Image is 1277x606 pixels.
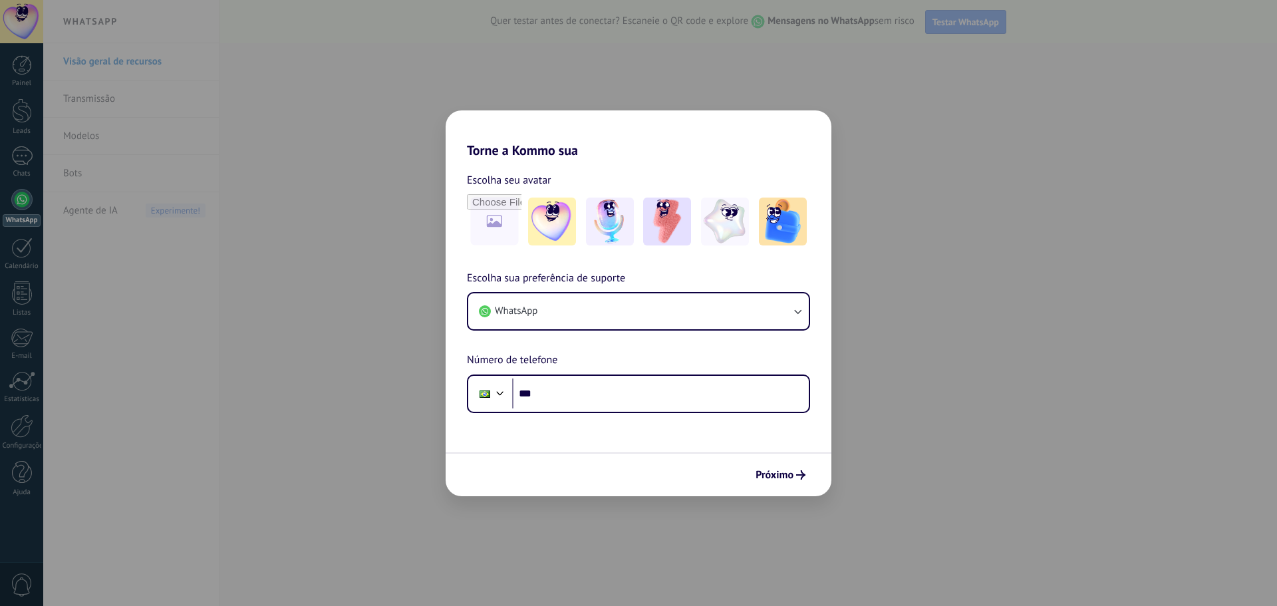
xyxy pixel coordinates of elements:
img: -2.jpeg [586,198,634,245]
img: -5.jpeg [759,198,807,245]
img: -1.jpeg [528,198,576,245]
img: -3.jpeg [643,198,691,245]
img: -4.jpeg [701,198,749,245]
span: Número de telefone [467,352,557,369]
button: WhatsApp [468,293,809,329]
span: Próximo [756,470,793,480]
span: WhatsApp [495,305,537,318]
button: Próximo [750,464,811,486]
span: Escolha seu avatar [467,172,551,189]
h2: Torne a Kommo sua [446,110,831,158]
span: Escolha sua preferência de suporte [467,270,625,287]
div: Brazil: + 55 [472,380,497,408]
